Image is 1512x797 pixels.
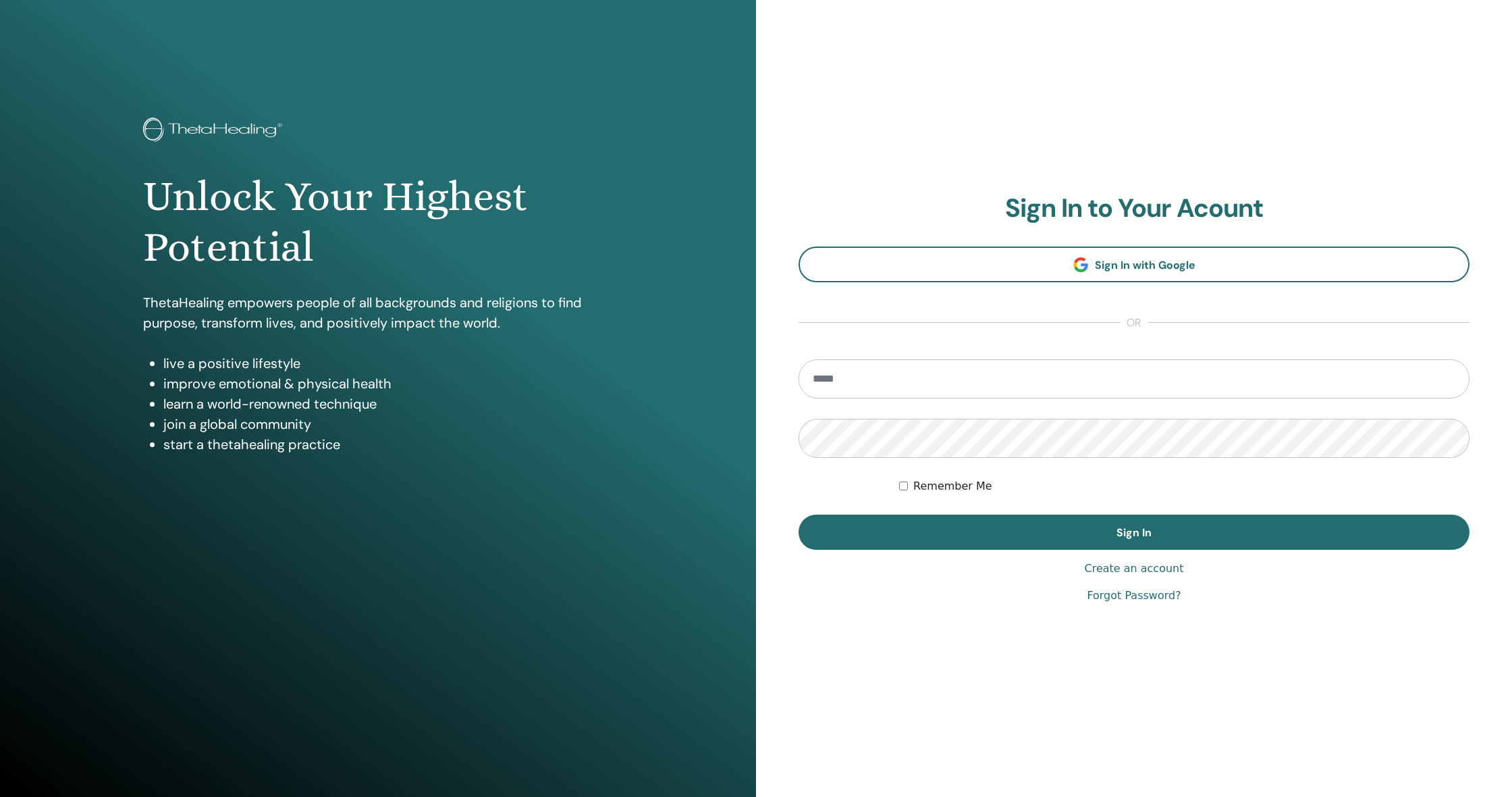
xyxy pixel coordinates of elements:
[163,394,614,414] li: learn a world-renowned technique
[1084,561,1183,577] a: Create an account
[1087,588,1181,604] a: Forgot Password?
[143,172,614,272] h1: Unlock Your Highest Potential
[163,353,614,374] li: live a positive lifestyle
[1095,258,1195,272] span: Sign In with Google
[1120,315,1148,331] span: or
[799,247,1469,282] a: Sign In with Google
[163,414,614,434] li: join a global community
[899,478,1469,494] div: Keep me authenticated indefinitely or until I manually logout
[143,292,614,333] p: ThetaHealing empowers people of all backgrounds and religions to find purpose, transform lives, a...
[1116,525,1152,540] span: Sign In
[799,193,1469,224] h2: Sign In to Your Acount
[799,515,1469,550] button: Sign In
[163,374,614,394] li: improve emotional & physical health
[913,478,992,494] label: Remember Me
[163,434,614,455] li: start a thetahealing practice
